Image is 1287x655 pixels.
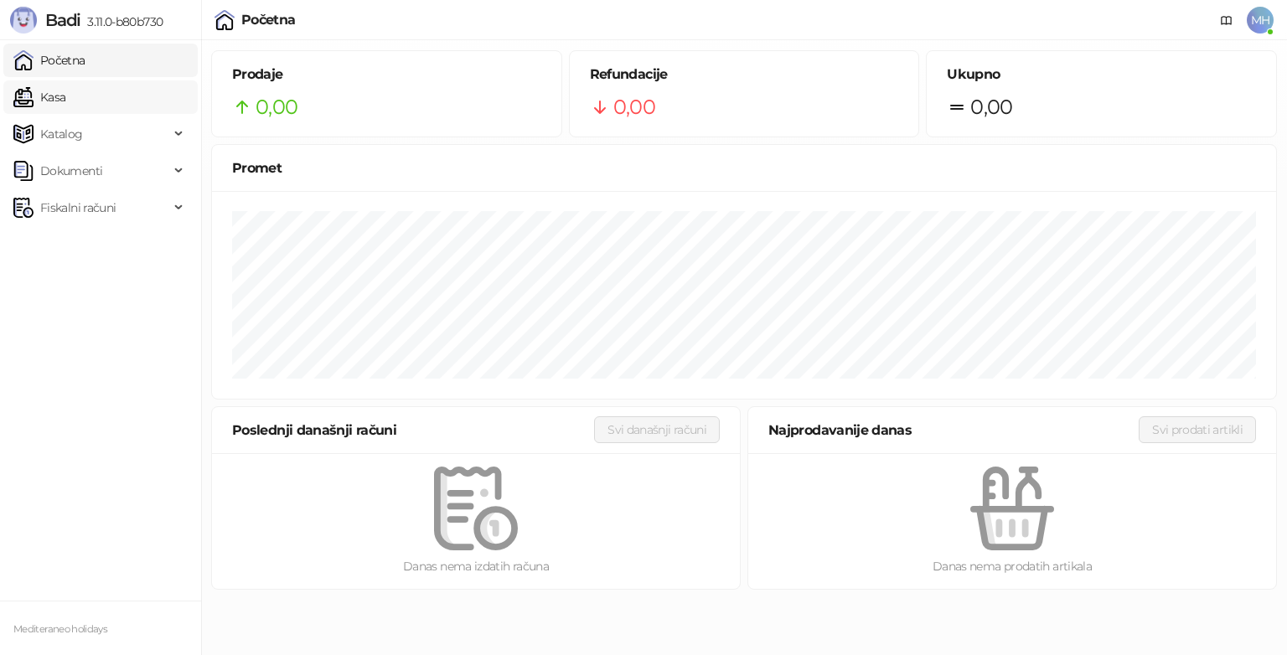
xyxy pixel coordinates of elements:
[594,416,720,443] button: Svi današnji računi
[970,91,1012,123] span: 0,00
[775,557,1249,575] div: Danas nema prodatih artikala
[13,80,65,114] a: Kasa
[13,623,107,635] small: Mediteraneo holidays
[80,14,163,29] span: 3.11.0-b80b730
[1213,7,1240,34] a: Dokumentacija
[13,44,85,77] a: Početna
[239,557,713,575] div: Danas nema izdatih računa
[241,13,296,27] div: Početna
[768,420,1139,441] div: Najprodavanije danas
[1247,7,1274,34] span: MH
[10,7,37,34] img: Logo
[947,64,1256,85] h5: Ukupno
[1139,416,1256,443] button: Svi prodati artikli
[613,91,655,123] span: 0,00
[590,64,899,85] h5: Refundacije
[45,10,80,30] span: Badi
[40,191,116,224] span: Fiskalni računi
[232,420,594,441] div: Poslednji današnji računi
[40,117,83,151] span: Katalog
[256,91,297,123] span: 0,00
[232,64,541,85] h5: Prodaje
[40,154,102,188] span: Dokumenti
[232,157,1256,178] div: Promet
